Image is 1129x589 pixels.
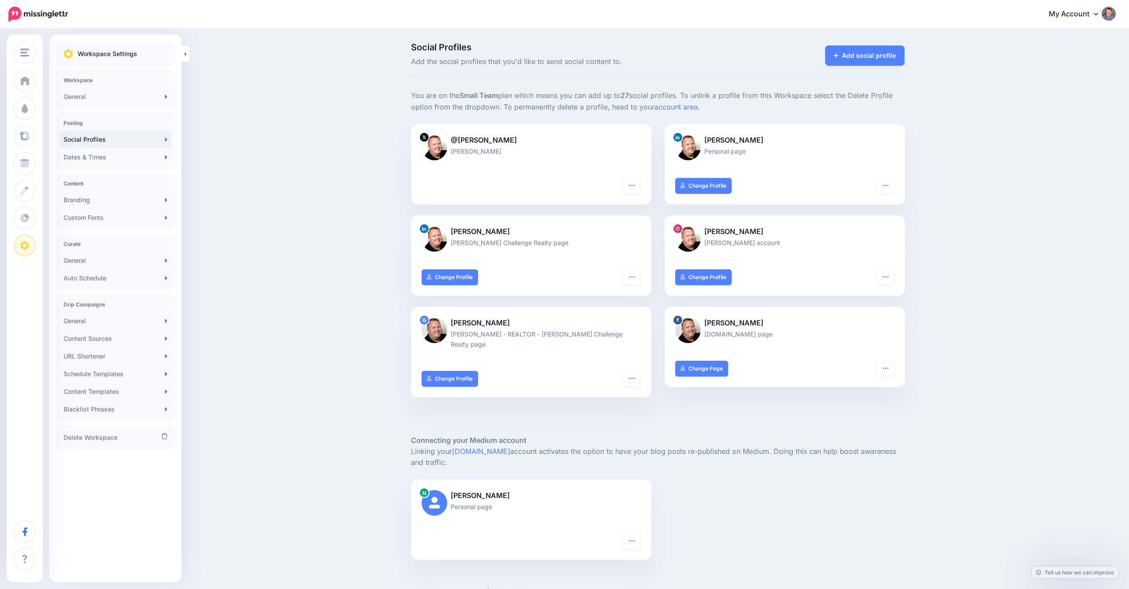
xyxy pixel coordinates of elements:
p: [PERSON_NAME] [422,146,641,156]
img: user_default_image.png [422,490,447,516]
img: 15803199_362577617442400_6317619733881421824_n-bsa99981.jpg [675,226,701,252]
p: [PERSON_NAME] [422,226,641,238]
img: FCAn0ppq-5808.jpg [422,135,447,160]
img: AOh14Gj9LDTh_5vRIzR52mFTySpBgvbEE0w4UH9Iq4qDIx4s96-c-63447.png [422,317,447,343]
a: Add social profile [825,45,905,66]
a: Delete Workspace [60,429,171,446]
p: Linking your account activates the option to have your blog posts re-published on Medium. Doing t... [411,446,905,469]
p: [PERSON_NAME] [675,135,894,146]
p: Workspace Settings [78,49,137,59]
a: [DOMAIN_NAME] [452,447,510,456]
p: [DOMAIN_NAME] page [675,329,894,339]
h4: Content [64,180,168,187]
h4: Curate [64,241,168,247]
a: General [60,252,171,269]
a: Tell us how we can improve [1032,566,1118,578]
p: You are on the plan which means you can add up to social profiles. To unlink a profile from this ... [411,90,905,113]
h4: Workspace [64,77,168,83]
a: General [60,312,171,330]
a: Custom Fonts [60,209,171,227]
img: Missinglettr [8,7,68,22]
a: Social Profiles [60,131,171,148]
p: [PERSON_NAME] - REALTOR - [PERSON_NAME] Challenge Realty page [422,329,641,349]
a: Change Page [675,361,729,377]
a: URL Shortener [60,347,171,365]
a: Auto Schedule [60,269,171,287]
a: Schedule Templates [60,365,171,383]
h4: Posting [64,120,168,126]
b: 27 [621,91,629,100]
img: 1516991812455-46227.png [675,135,701,160]
span: Social Profiles [411,43,736,52]
p: [PERSON_NAME] Challenge Realty page [422,238,641,248]
p: @[PERSON_NAME] [422,135,641,146]
p: [PERSON_NAME] [675,226,894,238]
a: Branding [60,191,171,209]
p: Personal page [675,146,894,156]
a: Content Templates [60,383,171,400]
a: account area [654,102,698,111]
p: [PERSON_NAME] [422,317,641,329]
p: [PERSON_NAME] [422,490,641,502]
b: Small Team [460,91,498,100]
a: Change Profile [675,178,732,194]
img: 1516991812455-46227.png [422,226,447,252]
img: 13165829_1029850427062453_3393479882588514712_n-bsa67453.jpg [675,317,701,343]
a: Change Profile [422,269,479,285]
a: Content Sources [60,330,171,347]
p: Personal page [422,502,641,512]
p: [PERSON_NAME] account [675,238,894,248]
span: Add the social profiles that you'd like to send social content to. [411,56,736,68]
h5: Connecting your Medium account [411,435,905,446]
a: Change Profile [675,269,732,285]
a: Dates & Times [60,148,171,166]
p: [PERSON_NAME] [675,317,894,329]
a: My Account [1040,4,1116,25]
a: General [60,88,171,106]
img: menu.png [20,49,29,57]
img: settings.png [64,49,73,59]
a: Change Profile [422,371,479,387]
h4: Drip Campaigns [64,301,168,308]
a: Blacklist Phrases [60,400,171,418]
